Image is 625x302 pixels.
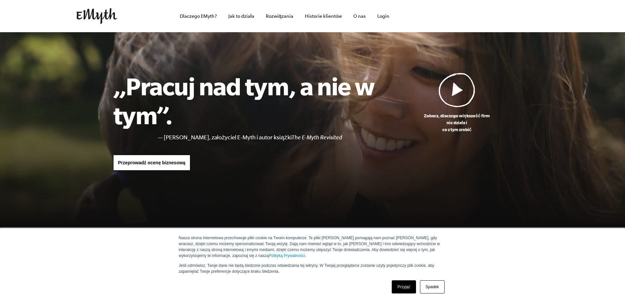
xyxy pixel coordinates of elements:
[228,13,254,19] font: Jak to działa
[76,8,117,24] img: Mit
[426,285,439,289] font: Spadek
[397,285,410,289] font: Przyjąć
[420,280,445,293] a: Spadek
[175,0,222,32] a: Dlaczego EMyth?
[353,13,366,19] font: O nas
[300,0,347,32] a: Historie klientów
[179,263,434,274] font: Jeśli odmówisz, Twoje dane nie będą śledzone podczas odwiedzania tej witryny. W Twojej przeglądar...
[439,73,475,107] img: Odtwórz wideo
[442,127,472,132] font: co z tym zrobić
[269,253,305,258] a: Polityką Prywatności
[164,134,292,141] font: [PERSON_NAME], założyciel E-Myth i autor książki
[113,155,190,171] a: Przeprowadź ocenę biznesową
[292,134,342,141] font: The E-Myth Revisited
[402,73,512,133] a: Zobacz, dlaczego większość firmnie działa ico z tym zrobić
[118,160,185,165] font: Przeprowadź ocenę biznesową
[348,0,371,32] a: O nas
[408,9,477,23] iframe: Embedded CTA
[305,13,342,19] font: Historie klientów
[424,113,490,118] font: Zobacz, dlaczego większość firm
[266,13,293,19] font: Rozwiązania
[305,253,306,258] font: .
[180,13,217,19] font: Dlaczego EMyth?
[377,13,389,19] font: Login
[179,236,440,258] font: Nasza strona internetowa przechowuje pliki cookie na Twoim komputerze. Te pliki [PERSON_NAME] pom...
[447,120,467,125] font: nie działa i
[113,72,375,129] font: „Pracuj nad tym, a nie w tym”.
[392,280,416,293] a: Przyjąć
[480,9,549,23] iframe: Embedded CTA
[372,0,395,32] a: Login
